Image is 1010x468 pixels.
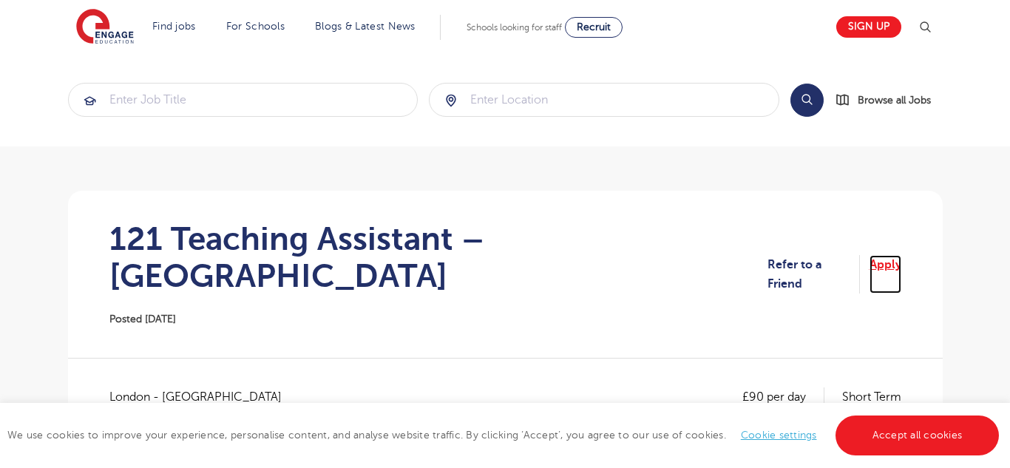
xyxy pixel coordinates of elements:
div: Submit [429,83,779,117]
a: Sign up [836,16,901,38]
a: For Schools [226,21,285,32]
span: We use cookies to improve your experience, personalise content, and analyse website traffic. By c... [7,430,1003,441]
a: Refer to a Friend [767,255,860,294]
a: Find jobs [152,21,196,32]
span: Posted [DATE] [109,313,176,325]
div: Submit [68,83,418,117]
a: Apply [870,255,901,294]
a: Recruit [565,17,623,38]
p: £90 per day [742,387,824,407]
h1: 121 Teaching Assistant – [GEOGRAPHIC_DATA] [109,220,767,294]
button: Search [790,84,824,117]
span: Recruit [577,21,611,33]
p: Short Term [842,387,901,407]
a: Cookie settings [741,430,817,441]
input: Submit [69,84,418,116]
span: Schools looking for staff [467,22,562,33]
a: Browse all Jobs [836,92,943,109]
span: Browse all Jobs [858,92,931,109]
a: Accept all cookies [836,416,1000,455]
input: Submit [430,84,779,116]
span: London - [GEOGRAPHIC_DATA] [109,387,296,407]
img: Engage Education [76,9,134,46]
a: Blogs & Latest News [315,21,416,32]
